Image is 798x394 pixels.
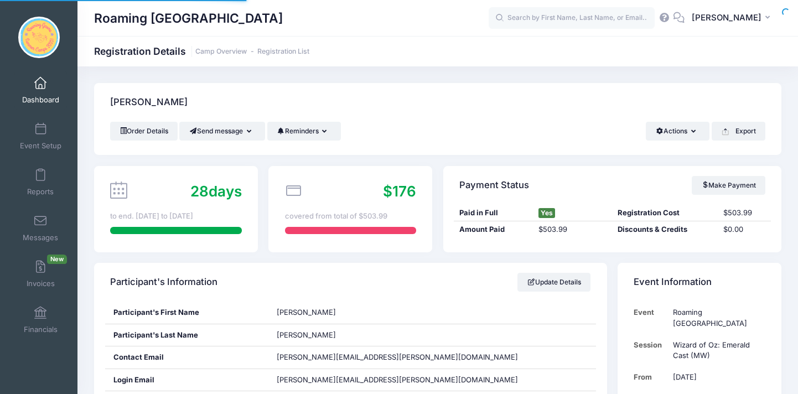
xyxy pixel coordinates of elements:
[634,334,667,367] td: Session
[105,302,269,324] div: Participant's First Name
[22,95,59,105] span: Dashboard
[14,255,67,293] a: InvoicesNew
[110,211,241,222] div: to end. [DATE] to [DATE]
[285,211,416,222] div: covered from total of $503.99
[685,6,781,31] button: [PERSON_NAME]
[489,7,655,29] input: Search by First Name, Last Name, or Email...
[517,273,591,292] a: Update Details
[14,300,67,339] a: Financials
[459,169,529,201] h4: Payment Status
[667,366,765,388] td: [DATE]
[195,48,247,56] a: Camp Overview
[454,208,533,219] div: Paid in Full
[110,122,178,141] a: Order Details
[257,48,309,56] a: Registration List
[383,183,416,200] span: $176
[646,122,709,141] button: Actions
[27,187,54,196] span: Reports
[18,17,60,58] img: Roaming Gnome Theatre
[105,324,269,346] div: Participant's Last Name
[94,6,283,31] h1: Roaming [GEOGRAPHIC_DATA]
[14,117,67,155] a: Event Setup
[24,325,58,334] span: Financials
[612,224,718,235] div: Discounts & Credits
[14,163,67,201] a: Reports
[667,334,765,367] td: Wizard of Oz: Emerald Cast (MW)
[533,224,612,235] div: $503.99
[277,352,518,361] span: [PERSON_NAME][EMAIL_ADDRESS][PERSON_NAME][DOMAIN_NAME]
[692,12,761,24] span: [PERSON_NAME]
[94,45,309,57] h1: Registration Details
[612,208,718,219] div: Registration Cost
[105,346,269,369] div: Contact Email
[277,330,336,339] span: [PERSON_NAME]
[667,302,765,334] td: Roaming [GEOGRAPHIC_DATA]
[277,308,336,317] span: [PERSON_NAME]
[14,71,67,110] a: Dashboard
[277,375,518,386] span: [PERSON_NAME][EMAIL_ADDRESS][PERSON_NAME][DOMAIN_NAME]
[27,279,55,288] span: Invoices
[105,369,269,391] div: Login Email
[23,233,58,242] span: Messages
[538,208,555,218] span: Yes
[712,122,765,141] button: Export
[190,183,209,200] span: 28
[692,176,765,195] a: Make Payment
[454,224,533,235] div: Amount Paid
[20,141,61,151] span: Event Setup
[47,255,67,264] span: New
[634,267,712,298] h4: Event Information
[634,302,667,334] td: Event
[190,180,242,202] div: days
[110,87,188,118] h4: [PERSON_NAME]
[718,208,770,219] div: $503.99
[14,209,67,247] a: Messages
[718,224,770,235] div: $0.00
[267,122,341,141] button: Reminders
[110,267,217,298] h4: Participant's Information
[179,122,265,141] button: Send message
[634,366,667,388] td: From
